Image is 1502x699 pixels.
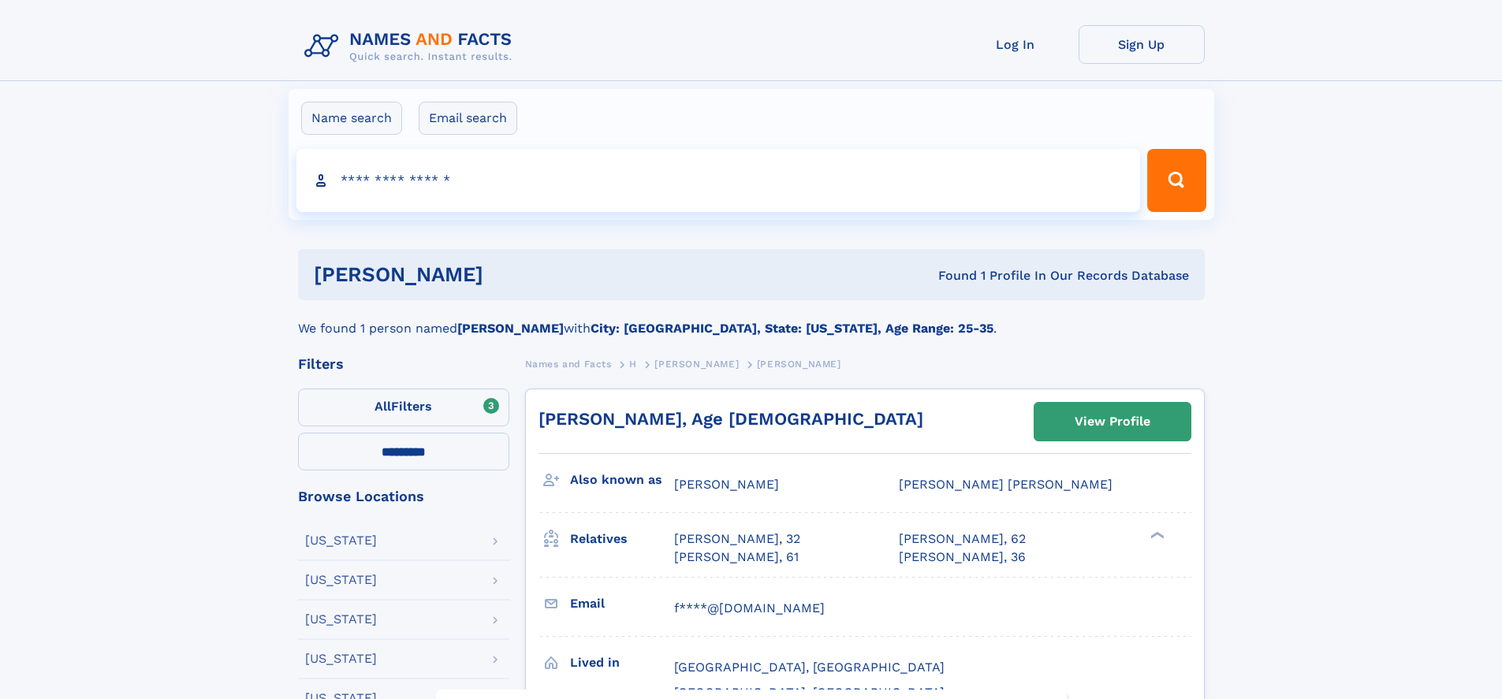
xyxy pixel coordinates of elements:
a: Names and Facts [525,354,612,374]
a: [PERSON_NAME], 32 [674,530,800,548]
span: H [629,359,637,370]
input: search input [296,149,1141,212]
div: We found 1 person named with . [298,300,1205,338]
label: Email search [419,102,517,135]
div: [US_STATE] [305,574,377,586]
span: [PERSON_NAME] [674,477,779,492]
div: View Profile [1075,403,1150,440]
h1: [PERSON_NAME] [314,265,711,284]
div: Browse Locations [298,489,509,504]
div: Filters [298,357,509,371]
div: ❯ [1146,530,1165,541]
a: [PERSON_NAME], 36 [899,548,1026,566]
span: [PERSON_NAME] [PERSON_NAME] [899,477,1113,492]
a: [PERSON_NAME], 62 [899,530,1026,548]
a: [PERSON_NAME], 61 [674,548,799,566]
h3: Also known as [570,467,674,493]
div: [US_STATE] [305,653,377,665]
span: [GEOGRAPHIC_DATA], [GEOGRAPHIC_DATA] [674,660,945,675]
label: Name search [301,102,402,135]
a: Sign Up [1079,25,1205,64]
b: City: [GEOGRAPHIC_DATA], State: [US_STATE], Age Range: 25-35 [591,321,993,336]
button: Search Button [1147,149,1206,212]
div: Found 1 Profile In Our Records Database [710,267,1189,284]
label: Filters [298,389,509,426]
h3: Relatives [570,526,674,552]
a: [PERSON_NAME], Age [DEMOGRAPHIC_DATA] [539,409,923,429]
img: Logo Names and Facts [298,25,525,68]
a: Log In [952,25,1079,64]
a: [PERSON_NAME] [654,354,739,374]
h3: Email [570,590,674,617]
h3: Lived in [570,649,674,676]
div: [US_STATE] [305,613,377,626]
a: H [629,354,637,374]
span: [PERSON_NAME] [654,359,739,370]
b: [PERSON_NAME] [457,321,564,336]
a: View Profile [1034,403,1191,441]
div: [US_STATE] [305,534,377,547]
span: All [375,399,391,414]
span: [PERSON_NAME] [757,359,841,370]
